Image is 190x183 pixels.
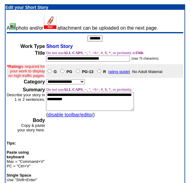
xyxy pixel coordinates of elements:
font: Do not use , ~, ", <b>, #, $, *, or profanity in . [46,50,144,55]
b: ALL CAPS [63,87,83,92]
b: Tips: [7,141,16,145]
font: | No Adult Material [46,69,162,74]
b: Summary [23,87,45,92]
div: ( ) [46,112,183,118]
b: Paste using keyboard [7,150,29,159]
b: PG-13 [82,69,94,74]
font: Do not use , ~, ", <b>, #, $, *, or profanity. [46,87,132,92]
b: R [103,69,106,74]
b: Work Type [20,44,45,49]
b: Body [33,118,45,123]
b: G [54,69,57,74]
font: is required for your work to display on high traffic pages. [7,64,45,78]
a: rating guide [108,69,129,74]
p: Edit your Short Story [5,5,185,10]
b: PG [66,69,72,74]
a: disable toolbar/editor [48,112,93,117]
td: A photo and/or attachment can be uploaded on the next page. [7,16,184,31]
img: Add/Remove Photo [10,23,16,30]
b: *Rating [7,64,21,69]
b: Title [35,50,45,56]
b: ALL CAPS [63,50,83,55]
span: Short Story [46,44,73,49]
font: (max 75 characters) [131,57,159,60]
font: Describe your story in 1 or 2 sentences. [7,93,45,102]
b: Title [136,50,144,55]
b: Single Space [7,173,31,178]
img: Add Attachment [43,16,57,30]
b: Category [24,79,45,84]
